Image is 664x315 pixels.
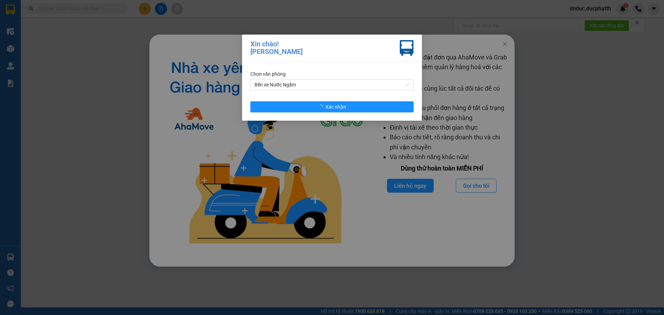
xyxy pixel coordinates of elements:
[255,80,409,90] span: Bến xe Nước Ngầm
[400,40,414,56] img: vxr-icon
[325,103,346,111] span: Xác nhận
[250,70,414,78] div: Chọn văn phòng
[250,101,414,112] button: Xác nhận
[318,104,325,109] span: loading
[250,40,303,56] div: Xin chào! [PERSON_NAME]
